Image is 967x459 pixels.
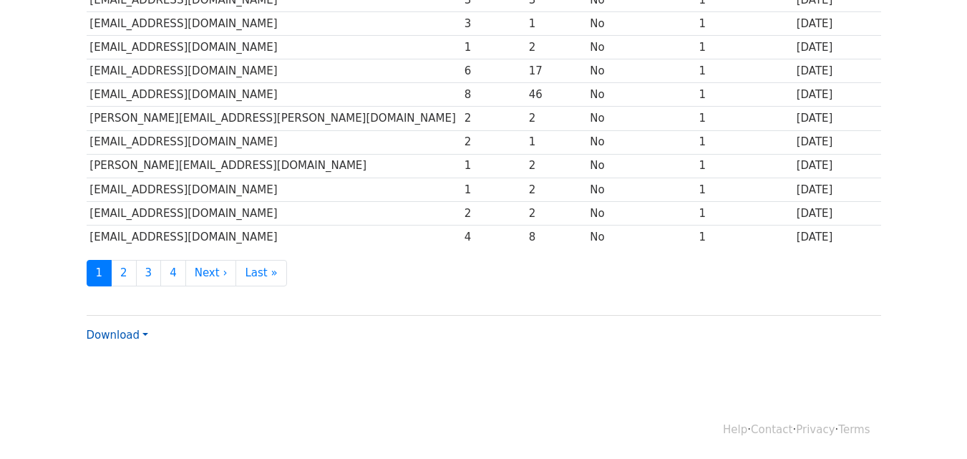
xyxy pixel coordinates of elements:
td: 1 [525,12,587,36]
td: [DATE] [793,178,881,201]
td: [DATE] [793,12,881,36]
td: [EMAIL_ADDRESS][DOMAIN_NAME] [87,36,461,59]
a: Help [723,423,747,436]
td: [DATE] [793,130,881,154]
td: No [587,130,696,154]
a: 4 [160,260,186,286]
td: 1 [696,36,793,59]
td: No [587,178,696,201]
td: [DATE] [793,201,881,225]
td: 1 [525,130,587,154]
iframe: Chat Widget [895,390,967,459]
td: No [587,83,696,107]
td: 1 [696,154,793,178]
td: 1 [696,83,793,107]
td: [EMAIL_ADDRESS][DOMAIN_NAME] [87,130,461,154]
td: 1 [696,107,793,130]
td: 8 [525,225,587,248]
td: 2 [525,178,587,201]
td: 46 [525,83,587,107]
td: No [587,154,696,178]
td: [EMAIL_ADDRESS][DOMAIN_NAME] [87,201,461,225]
a: 3 [136,260,162,286]
td: [EMAIL_ADDRESS][DOMAIN_NAME] [87,59,461,83]
td: [EMAIL_ADDRESS][DOMAIN_NAME] [87,178,461,201]
td: [PERSON_NAME][EMAIL_ADDRESS][DOMAIN_NAME] [87,154,461,178]
td: 2 [525,107,587,130]
td: 1 [461,178,525,201]
td: No [587,225,696,248]
td: [DATE] [793,225,881,248]
td: 2 [525,201,587,225]
a: Next › [185,260,237,286]
td: 3 [461,12,525,36]
td: [EMAIL_ADDRESS][DOMAIN_NAME] [87,225,461,248]
td: 2 [461,107,525,130]
a: Last » [235,260,286,286]
td: 1 [696,12,793,36]
td: [EMAIL_ADDRESS][DOMAIN_NAME] [87,83,461,107]
td: 1 [696,225,793,248]
td: [DATE] [793,107,881,130]
td: [DATE] [793,36,881,59]
td: No [587,36,696,59]
td: 1 [696,130,793,154]
td: 6 [461,59,525,83]
a: Download [87,329,148,342]
td: 2 [461,201,525,225]
td: No [587,59,696,83]
td: 4 [461,225,525,248]
td: [PERSON_NAME][EMAIL_ADDRESS][PERSON_NAME][DOMAIN_NAME] [87,107,461,130]
td: No [587,12,696,36]
td: [DATE] [793,83,881,107]
td: 2 [525,36,587,59]
td: 1 [461,154,525,178]
td: 17 [525,59,587,83]
td: 1 [696,178,793,201]
td: 1 [696,201,793,225]
td: [EMAIL_ADDRESS][DOMAIN_NAME] [87,12,461,36]
a: Terms [838,423,870,436]
a: Privacy [796,423,835,436]
td: 8 [461,83,525,107]
td: [DATE] [793,154,881,178]
a: Contact [751,423,792,436]
td: 1 [696,59,793,83]
td: 2 [461,130,525,154]
td: 1 [461,36,525,59]
td: No [587,201,696,225]
td: [DATE] [793,59,881,83]
a: 1 [87,260,112,286]
a: 2 [111,260,137,286]
td: 2 [525,154,587,178]
td: No [587,107,696,130]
